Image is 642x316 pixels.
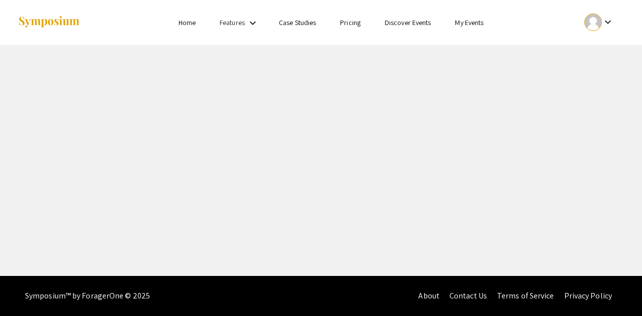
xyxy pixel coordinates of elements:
[602,16,614,28] mat-icon: Expand account dropdown
[455,18,484,27] a: My Events
[279,18,316,27] a: Case Studies
[449,290,487,301] a: Contact Us
[220,18,245,27] a: Features
[247,17,259,29] mat-icon: Expand Features list
[385,18,431,27] a: Discover Events
[25,276,150,316] div: Symposium™ by ForagerOne © 2025
[418,290,439,301] a: About
[574,11,624,34] button: Expand account dropdown
[340,18,361,27] a: Pricing
[564,290,612,301] a: Privacy Policy
[18,16,80,29] img: Symposium by ForagerOne
[497,290,554,301] a: Terms of Service
[179,18,196,27] a: Home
